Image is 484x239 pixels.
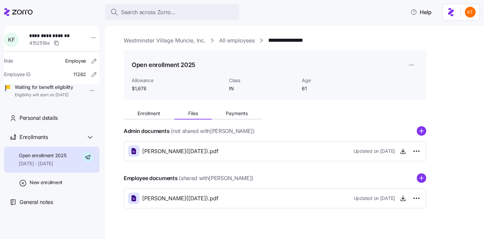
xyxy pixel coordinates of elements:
span: 11262 [73,71,86,78]
span: [DATE] - [DATE] [19,160,66,167]
span: Enrollments [19,133,48,141]
a: All employees [219,36,255,45]
span: Allowance [132,77,224,84]
span: Employee ID [4,71,31,78]
span: Personal details [19,114,58,122]
span: Updated on [DATE] [354,148,395,155]
span: K F [8,37,14,42]
a: Westminster Village Muncie, Inc. [124,36,206,45]
span: Waiting for benefit eligibility [15,84,73,91]
span: 4152518e [29,40,50,46]
span: New enrollment [30,179,63,186]
span: Role [4,58,13,64]
span: Payments [226,111,248,116]
img: aad2ddc74cf02b1998d54877cdc71599 [465,7,476,18]
h1: Open enrollment 2025 [132,61,195,69]
span: Eligibility will start on [DATE] [15,92,73,98]
h4: Employee documents [124,174,177,182]
span: (shared with [PERSON_NAME] ) [179,174,253,182]
h4: Admin documents [124,127,169,135]
span: IN [229,85,296,92]
span: [PERSON_NAME]([DATE]).pdf [142,194,218,203]
span: Help [410,8,432,16]
button: Search across Zorro... [105,4,239,20]
span: 61 [302,85,369,92]
svg: add icon [417,126,426,136]
span: Files [188,111,198,116]
span: $1,678 [132,85,224,92]
svg: add icon [417,173,426,183]
span: (not shared with [PERSON_NAME] ) [171,127,254,135]
span: Search across Zorro... [121,8,175,16]
span: Employee [65,58,86,64]
span: Updated on [DATE] [354,195,395,202]
span: Class [229,77,296,84]
span: [PERSON_NAME]([DATE]).pdf [142,147,218,156]
span: Enrollment [137,111,160,116]
span: General notes [19,198,53,206]
span: Age [302,77,369,84]
button: Help [405,5,437,19]
span: Open enrollment 2025 [19,152,66,159]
